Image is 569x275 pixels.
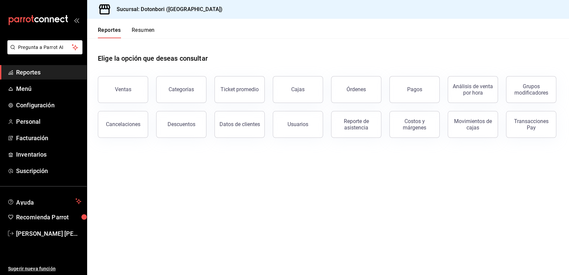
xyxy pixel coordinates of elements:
[8,265,81,272] span: Sugerir nueva función
[98,27,121,38] button: Reportes
[220,86,259,93] div: Ticket promedio
[273,76,323,103] a: Cajas
[331,111,381,138] button: Reporte de asistencia
[16,213,81,222] span: Recomienda Parrot
[16,68,81,77] span: Reportes
[98,76,148,103] button: Ventas
[335,118,377,131] div: Reporte de asistencia
[510,83,552,96] div: Grupos modificadores
[115,86,131,93] div: Ventas
[98,53,208,63] h1: Elige la opción que deseas consultar
[16,229,81,238] span: [PERSON_NAME] [PERSON_NAME]
[18,44,72,51] span: Pregunta a Parrot AI
[448,111,498,138] button: Movimientos de cajas
[214,111,265,138] button: Datos de clientes
[106,121,140,127] div: Cancelaciones
[214,76,265,103] button: Ticket promedio
[219,121,260,127] div: Datos de clientes
[16,101,81,110] span: Configuración
[452,83,494,96] div: Análisis de venta por hora
[16,166,81,175] span: Suscripción
[5,49,82,56] a: Pregunta a Parrot AI
[156,76,206,103] button: Categorías
[389,111,440,138] button: Costos y márgenes
[506,111,556,138] button: Transacciones Pay
[74,17,79,23] button: open_drawer_menu
[389,76,440,103] button: Pagos
[111,5,223,13] h3: Sucursal: Dotonbori ([GEOGRAPHIC_DATA])
[169,86,194,93] div: Categorías
[506,76,556,103] button: Grupos modificadores
[156,111,206,138] button: Descuentos
[273,111,323,138] button: Usuarios
[448,76,498,103] button: Análisis de venta por hora
[168,121,195,127] div: Descuentos
[132,27,155,38] button: Resumen
[394,118,435,131] div: Costos y márgenes
[16,133,81,143] span: Facturación
[331,76,381,103] button: Órdenes
[452,118,494,131] div: Movimientos de cajas
[16,197,73,205] span: Ayuda
[16,84,81,93] span: Menú
[16,117,81,126] span: Personal
[407,86,422,93] div: Pagos
[98,27,155,38] div: navigation tabs
[98,111,148,138] button: Cancelaciones
[7,40,82,54] button: Pregunta a Parrot AI
[16,150,81,159] span: Inventarios
[288,121,308,127] div: Usuarios
[510,118,552,131] div: Transacciones Pay
[346,86,366,93] div: Órdenes
[291,86,305,94] div: Cajas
